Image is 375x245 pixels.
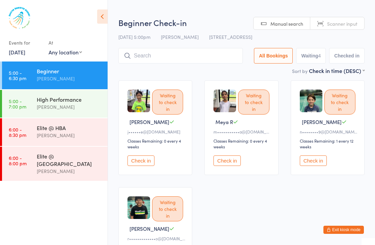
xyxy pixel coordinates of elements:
[127,90,150,112] img: image1750111464.png
[9,155,27,166] time: 6:00 - 8:00 pm
[2,62,108,89] a: 5:00 -6:30 pmBeginner[PERSON_NAME]
[152,90,183,115] div: Waiting to check in
[300,129,357,134] div: n••••••••9@[DOMAIN_NAME]
[254,48,293,64] button: All Bookings
[7,5,32,30] img: Houston Badminton Academy
[152,196,183,221] div: Waiting to check in
[127,138,185,149] div: Classes Remaining: 0 every 4 weeks
[329,48,365,64] button: Checked in
[37,124,102,131] div: Elite @ HBA
[270,20,303,27] span: Manual search
[238,90,269,115] div: Waiting to check in
[37,152,102,167] div: Elite @ [GEOGRAPHIC_DATA]
[129,225,169,232] span: [PERSON_NAME]
[129,118,169,125] span: [PERSON_NAME]
[209,33,252,40] span: [STREET_ADDRESS]
[9,70,26,81] time: 5:00 - 6:30 pm
[292,68,308,74] label: Sort by
[318,53,321,58] div: 4
[2,90,108,118] a: 5:00 -7:00 pmHigh Performance[PERSON_NAME]
[324,90,355,115] div: Waiting to check in
[127,196,150,219] img: image1723673476.png
[9,127,26,138] time: 6:00 - 8:30 pm
[118,48,243,64] input: Search
[213,138,271,149] div: Classes Remaining: 0 every 4 weeks
[37,131,102,139] div: [PERSON_NAME]
[2,147,108,181] a: 6:00 -8:00 pmElite @ [GEOGRAPHIC_DATA][PERSON_NAME]
[2,118,108,146] a: 6:00 -8:30 pmElite @ HBA[PERSON_NAME]
[300,155,327,166] button: Check in
[9,37,42,48] div: Events for
[37,103,102,111] div: [PERSON_NAME]
[9,48,25,56] a: [DATE]
[49,48,82,56] div: Any location
[213,90,236,112] img: image1750111492.png
[37,67,102,75] div: Beginner
[9,98,26,109] time: 5:00 - 7:00 pm
[327,20,357,27] span: Scanner input
[300,90,322,112] img: image1753308453.png
[302,118,342,125] span: [PERSON_NAME]
[300,138,357,149] div: Classes Remaining: 1 every 12 weeks
[49,37,82,48] div: At
[37,75,102,82] div: [PERSON_NAME]
[323,226,364,234] button: Exit kiosk mode
[213,129,271,134] div: m•••••••••••a@[DOMAIN_NAME]
[118,33,150,40] span: [DATE] 5:00pm
[309,67,365,74] div: Check in time (DESC)
[161,33,199,40] span: [PERSON_NAME]
[37,167,102,175] div: [PERSON_NAME]
[296,48,326,64] button: Waiting4
[37,96,102,103] div: High Performance
[213,155,240,166] button: Check in
[118,17,365,28] h2: Beginner Check-in
[127,155,154,166] button: Check in
[215,118,233,125] span: Meya R
[127,236,185,241] div: r•••••••••••••o@[DOMAIN_NAME]
[127,129,185,134] div: j••••••e@[DOMAIN_NAME]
